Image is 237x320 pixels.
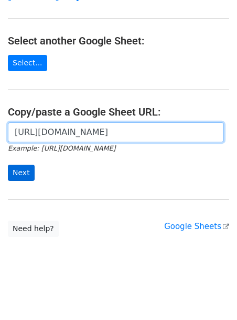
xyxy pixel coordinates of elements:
[8,221,59,237] a: Need help?
[8,165,35,181] input: Next
[8,106,229,118] h4: Copy/paste a Google Sheet URL:
[8,144,115,152] small: Example: [URL][DOMAIN_NAME]
[185,270,237,320] iframe: Chat Widget
[8,55,47,71] a: Select...
[164,222,229,231] a: Google Sheets
[8,122,224,142] input: Paste your Google Sheet URL here
[8,35,229,47] h4: Select another Google Sheet:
